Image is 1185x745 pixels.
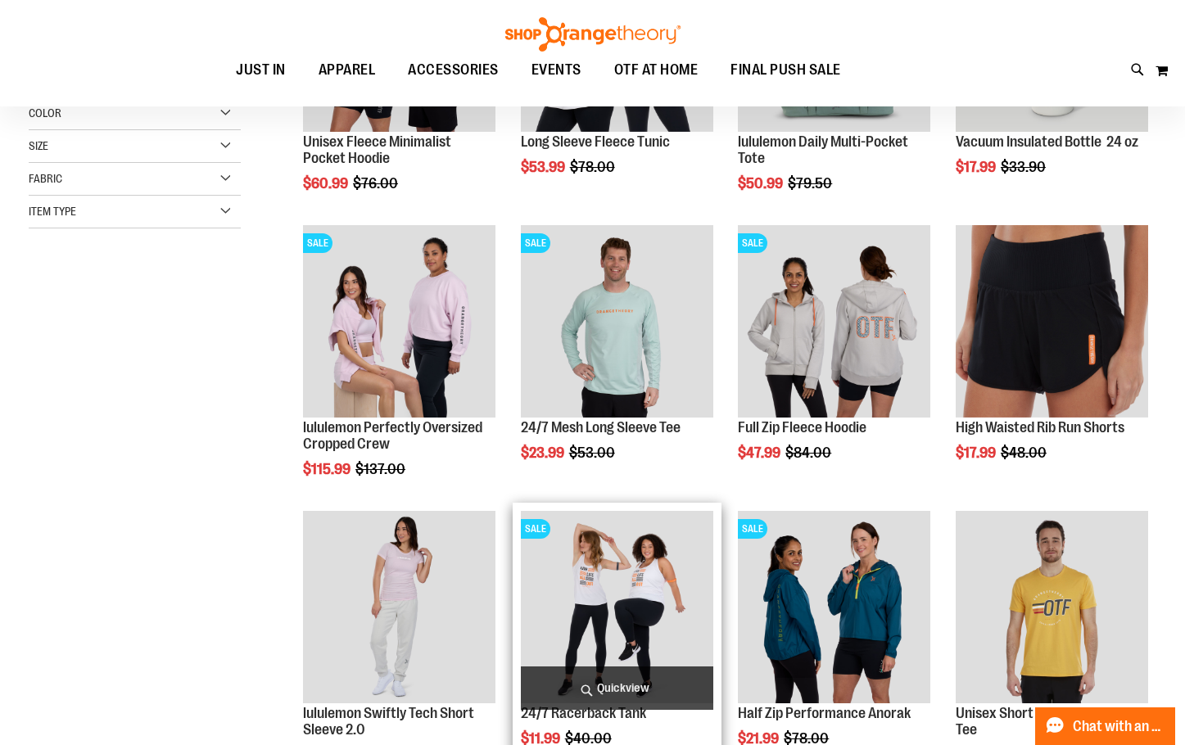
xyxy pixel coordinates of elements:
span: EVENTS [531,52,581,88]
a: Main Image of 1457091SALE [738,225,930,420]
img: Half Zip Performance Anorak [738,511,930,703]
span: $78.00 [570,159,617,175]
span: $53.99 [521,159,568,175]
span: $47.99 [738,445,783,461]
img: Shop Orangetheory [503,17,683,52]
img: lululemon Swiftly Tech Short Sleeve 2.0 [303,511,495,703]
span: $48.00 [1001,445,1049,461]
span: SALE [521,519,550,539]
span: $137.00 [355,461,408,477]
img: 24/7 Racerback Tank [521,511,713,703]
span: $17.99 [956,445,998,461]
span: $53.00 [569,445,617,461]
a: lululemon Swiftly Tech Short Sleeve 2.0 [303,511,495,706]
a: lululemon Perfectly Oversized Cropped CrewSALE [303,225,495,420]
div: product [948,217,1156,503]
a: lululemon Perfectly Oversized Cropped Crew [303,419,482,452]
span: OTF AT HOME [614,52,699,88]
a: Long Sleeve Fleece Tunic [521,133,670,150]
img: lululemon Perfectly Oversized Cropped Crew [303,225,495,418]
img: Main Image of 1457095 [521,225,713,418]
div: product [513,217,721,503]
a: Quickview [521,666,713,710]
span: SALE [738,519,767,539]
span: $60.99 [303,175,351,192]
span: $115.99 [303,461,353,477]
span: $17.99 [956,159,998,175]
div: product [295,217,504,519]
a: Vacuum Insulated Bottle 24 oz [956,133,1138,150]
span: SALE [738,233,767,253]
div: product [730,217,939,503]
span: ACCESSORIES [408,52,499,88]
span: $76.00 [353,175,400,192]
span: Chat with an Expert [1073,719,1165,734]
a: lululemon Daily Multi-Pocket Tote [738,133,908,166]
a: Unisex Short Sleeve Recovery Tee [956,705,1135,738]
a: 24/7 Mesh Long Sleeve Tee [521,419,681,436]
span: Color [29,106,61,120]
img: High Waisted Rib Run Shorts [956,225,1148,418]
span: SALE [521,233,550,253]
span: Size [29,139,48,152]
a: 24/7 Racerback Tank [521,705,646,721]
span: $33.90 [1001,159,1048,175]
span: $23.99 [521,445,567,461]
span: $50.99 [738,175,785,192]
a: High Waisted Rib Run Shorts [956,419,1124,436]
a: Half Zip Performance AnorakSALE [738,511,930,706]
img: Product image for Unisex Short Sleeve Recovery Tee [956,511,1148,703]
a: 24/7 Racerback TankSALE [521,511,713,706]
a: Half Zip Performance Anorak [738,705,911,721]
span: JUST IN [236,52,286,88]
a: Product image for Unisex Short Sleeve Recovery Tee [956,511,1148,706]
button: Chat with an Expert [1035,707,1176,745]
span: FINAL PUSH SALE [730,52,841,88]
span: APPAREL [319,52,376,88]
a: lululemon Swiftly Tech Short Sleeve 2.0 [303,705,474,738]
a: Main Image of 1457095SALE [521,225,713,420]
span: Fabric [29,172,62,185]
span: $84.00 [785,445,834,461]
span: Item Type [29,205,76,218]
span: $79.50 [788,175,834,192]
span: SALE [303,233,332,253]
a: Full Zip Fleece Hoodie [738,419,866,436]
a: Unisex Fleece Minimalist Pocket Hoodie [303,133,451,166]
a: High Waisted Rib Run Shorts [956,225,1148,420]
img: Main Image of 1457091 [738,225,930,418]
